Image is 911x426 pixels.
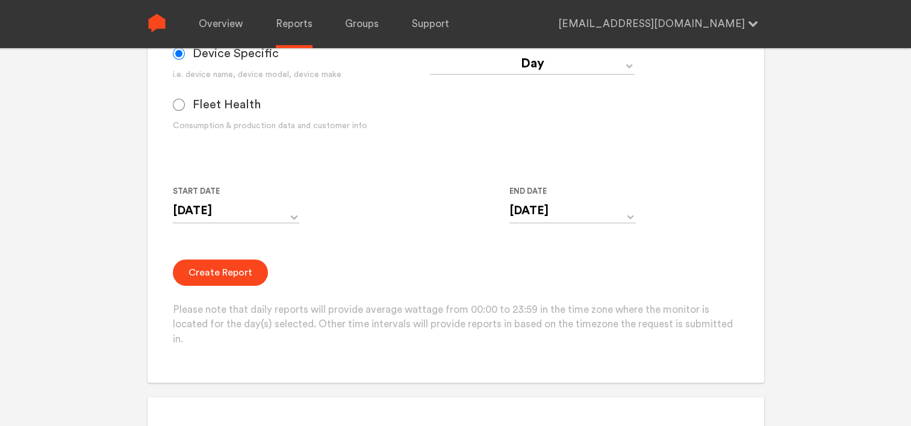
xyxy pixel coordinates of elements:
span: Device Specific [193,46,279,61]
img: Sense Logo [148,14,166,32]
label: End Date [509,184,626,199]
label: Start Date [173,184,290,199]
p: Please note that daily reports will provide average wattage from 00:00 to 23:59 in the time zone ... [173,303,738,347]
input: Device Specific [173,48,185,60]
div: Consumption & production data and customer info [173,120,430,132]
input: Fleet Health [173,99,185,111]
div: i.e. device name, device model, device make [173,69,430,81]
button: Create Report [173,259,268,286]
span: Fleet Health [193,97,261,112]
